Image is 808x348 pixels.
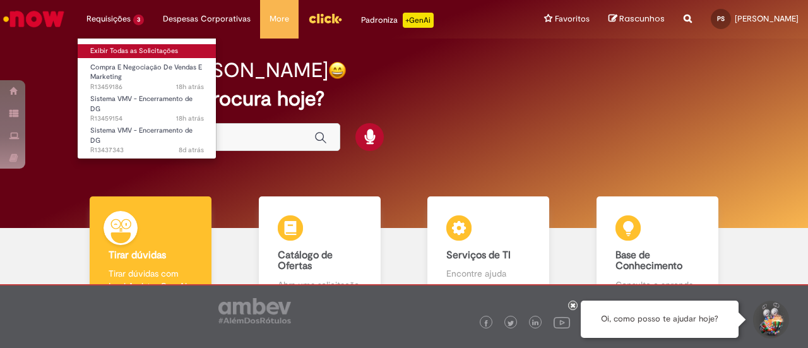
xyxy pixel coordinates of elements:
[133,15,144,25] span: 3
[581,301,739,338] div: Oi, como posso te ajudar hoje?
[532,320,538,327] img: logo_footer_linkedin.png
[90,114,204,124] span: R13459154
[554,314,570,330] img: logo_footer_youtube.png
[555,13,590,25] span: Favoritos
[615,249,682,273] b: Base de Conhecimento
[109,267,193,292] p: Tirar dúvidas com Lupi Assist e Gen Ai
[90,126,193,145] span: Sistema VMV - Encerramento de DG
[179,145,204,155] span: 8d atrás
[361,13,434,28] div: Padroniza
[179,145,204,155] time: 21/08/2025 16:19:51
[176,114,204,123] span: 18h atrás
[446,249,511,261] b: Serviços de TI
[278,279,362,291] p: Abra uma solicitação
[403,13,434,28] p: +GenAi
[615,279,699,291] p: Consulte e aprenda
[90,145,204,155] span: R13437343
[78,44,217,58] a: Exibir Todas as Solicitações
[176,82,204,92] span: 18h atrás
[328,61,347,80] img: happy-face.png
[270,13,289,25] span: More
[176,82,204,92] time: 28/08/2025 16:32:21
[573,196,742,306] a: Base de Conhecimento Consulte e aprenda
[78,92,217,119] a: Aberto R13459154 : Sistema VMV - Encerramento de DG
[278,249,333,273] b: Catálogo de Ofertas
[86,88,721,110] h2: O que você procura hoje?
[308,9,342,28] img: click_logo_yellow_360x200.png
[1,6,66,32] img: ServiceNow
[735,13,799,24] span: [PERSON_NAME]
[176,114,204,123] time: 28/08/2025 16:28:08
[109,249,166,261] b: Tirar dúvidas
[751,301,789,339] button: Iniciar Conversa de Suporte
[90,63,202,82] span: Compra E Negociação De Vendas E Marketing
[90,94,193,114] span: Sistema VMV - Encerramento de DG
[717,15,725,23] span: PS
[609,13,665,25] a: Rascunhos
[446,267,530,280] p: Encontre ajuda
[404,196,573,306] a: Serviços de TI Encontre ajuda
[163,13,251,25] span: Despesas Corporativas
[218,298,291,323] img: logo_footer_ambev_rotulo_gray.png
[78,124,217,151] a: Aberto R13437343 : Sistema VMV - Encerramento de DG
[77,38,217,159] ul: Requisições
[86,13,131,25] span: Requisições
[483,320,489,327] img: logo_footer_facebook.png
[66,196,235,306] a: Tirar dúvidas Tirar dúvidas com Lupi Assist e Gen Ai
[90,82,204,92] span: R13459186
[508,320,514,327] img: logo_footer_twitter.png
[619,13,665,25] span: Rascunhos
[78,61,217,88] a: Aberto R13459186 : Compra E Negociação De Vendas E Marketing
[235,196,405,306] a: Catálogo de Ofertas Abra uma solicitação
